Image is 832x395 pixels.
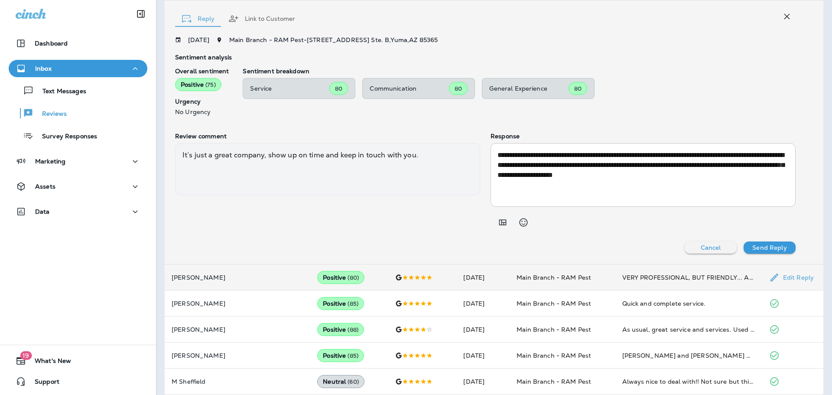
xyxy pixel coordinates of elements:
button: Support [9,373,147,390]
div: Positive [317,271,364,284]
span: ( 85 ) [348,352,358,359]
td: [DATE] [456,343,510,369]
button: 19What's New [9,352,147,369]
p: Assets [35,183,55,190]
p: [DATE] [188,36,209,43]
button: Reply [175,3,221,34]
button: Marketing [9,153,147,170]
td: [DATE] [456,291,510,317]
p: Send Reply [752,244,786,251]
p: Response [491,133,796,140]
button: Collapse Sidebar [129,5,153,23]
p: General Experience [489,85,569,92]
p: [PERSON_NAME] [172,326,303,333]
p: [PERSON_NAME] [172,352,303,359]
button: Cancel [685,242,737,254]
p: Text Messages [34,88,86,96]
span: ( 75 ) [205,81,216,88]
button: Dashboard [9,35,147,52]
div: Jose and Juan were very helpful and knowledgeable. They were flexible and helpful with the time c... [622,351,755,360]
td: [DATE] [456,317,510,343]
span: Main Branch - RAM Pest [517,300,591,307]
p: Communication [370,85,449,92]
td: [DATE] [456,264,510,291]
button: Select an emoji [515,214,532,231]
button: Inbox [9,60,147,77]
span: ( 80 ) [348,274,359,281]
p: Service [250,85,329,92]
div: Always nice to deal with!! Not sure but think sprayed for ants, spiders And other insects [622,377,755,386]
p: Overall sentiment [175,68,229,75]
p: Data [35,208,50,215]
div: Positive [317,323,364,336]
div: Quick and complete service. [622,299,755,308]
div: As usual, great service and services. Used them since 2015 and will continue using them as long a... [622,325,755,334]
button: Data [9,203,147,220]
p: Sentiment analysis [175,54,796,61]
span: 80 [455,85,462,92]
span: 80 [574,85,582,92]
p: [PERSON_NAME] [172,300,303,307]
div: It’s just a great company, show up on time and keep in touch with you. [175,143,480,195]
div: Positive [175,78,221,91]
button: Send Reply [744,242,796,254]
span: ( 60 ) [348,378,359,385]
span: ( 85 ) [348,300,358,307]
button: Link to Customer [221,3,302,34]
div: VERY PROFESSIONAL, BUT FRIENDLY... ASKED WHAT WE WANT AND EXPLAINED WHEN DONE.. [622,273,755,282]
button: Text Messages [9,82,147,100]
span: What's New [26,357,71,368]
span: 19 [20,351,32,360]
p: Review comment [175,133,480,140]
span: Main Branch - RAM Pest [517,326,591,333]
p: No Urgency [175,108,229,115]
p: Sentiment breakdown [243,68,796,75]
span: Main Branch - RAM Pest - [STREET_ADDRESS] Ste. B , Yuma , AZ 85365 [229,36,438,44]
p: Inbox [35,65,52,72]
p: Cancel [701,244,721,251]
p: Marketing [35,158,65,165]
div: Positive [317,349,364,362]
p: [PERSON_NAME] [172,274,303,281]
p: Survey Responses [33,133,97,141]
p: Edit Reply [780,274,814,281]
p: Urgency [175,98,229,105]
p: Reviews [33,110,67,118]
p: Dashboard [35,40,68,47]
button: Survey Responses [9,127,147,145]
div: Neutral [317,375,364,388]
button: Reviews [9,104,147,122]
td: [DATE] [456,369,510,395]
button: Assets [9,178,147,195]
span: ( 88 ) [348,326,358,333]
button: Add in a premade template [494,214,511,231]
span: Main Branch - RAM Pest [517,274,591,281]
span: Main Branch - RAM Pest [517,352,591,359]
span: Main Branch - RAM Pest [517,378,591,385]
span: 80 [335,85,342,92]
span: Support [26,378,59,388]
div: Positive [317,297,364,310]
p: M Sheffield [172,378,303,385]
